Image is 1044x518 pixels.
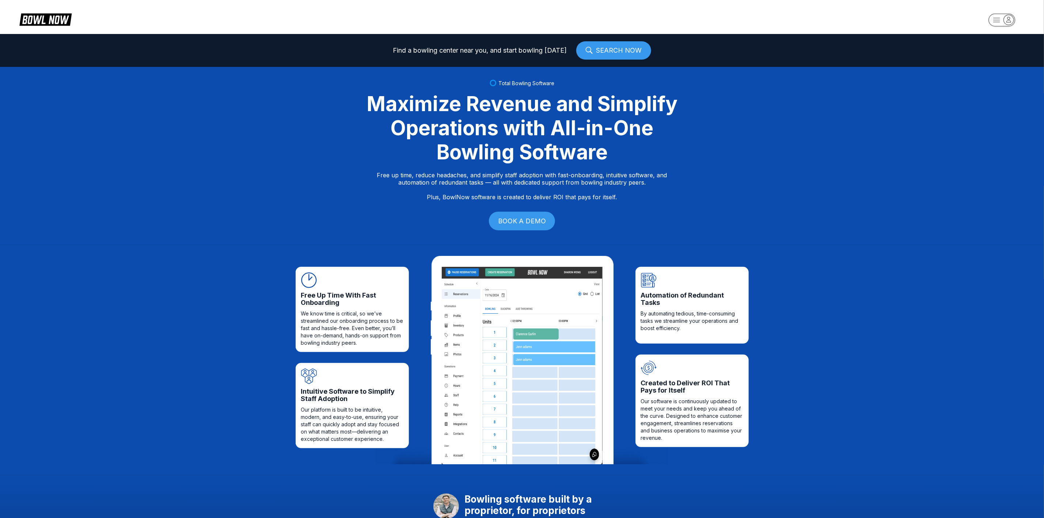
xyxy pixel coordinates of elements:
[641,310,743,332] span: By automating tedious, time-consuming tasks we streamline your operations and boost efficiency.
[431,256,614,464] img: gif_ipad_frame.png
[377,171,667,201] p: Free up time, reduce headaches, and simplify staff adoption with fast-onboarding, intuitive softw...
[393,47,567,54] span: Find a bowling center near you, and start bowling [DATE]
[489,212,555,230] a: BOOK A DEMO
[301,310,403,347] span: We know time is critical, so we’ve streamlined our onboarding process to be fast and hassle-free....
[301,406,403,443] span: Our platform is built to be intuitive, modern, and easy-to-use, ensuring your staff can quickly a...
[641,292,743,306] span: Automation of Redundant Tasks
[576,41,651,60] a: SEARCH NOW
[641,398,743,442] span: Our software is continuously updated to meet your needs and keep you ahead of the curve. Designed...
[358,92,687,164] div: Maximize Revenue and Simplify Operations with All-in-One Bowling Software
[301,388,403,402] span: Intuitive Software to Simplify Staff Adoption
[442,267,603,464] img: cimg.png
[641,379,743,394] span: Created to Deliver ROI That Pays for Itself
[301,292,403,306] span: Free Up Time With Fast Onboarding
[498,80,554,86] span: Total Bowling Software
